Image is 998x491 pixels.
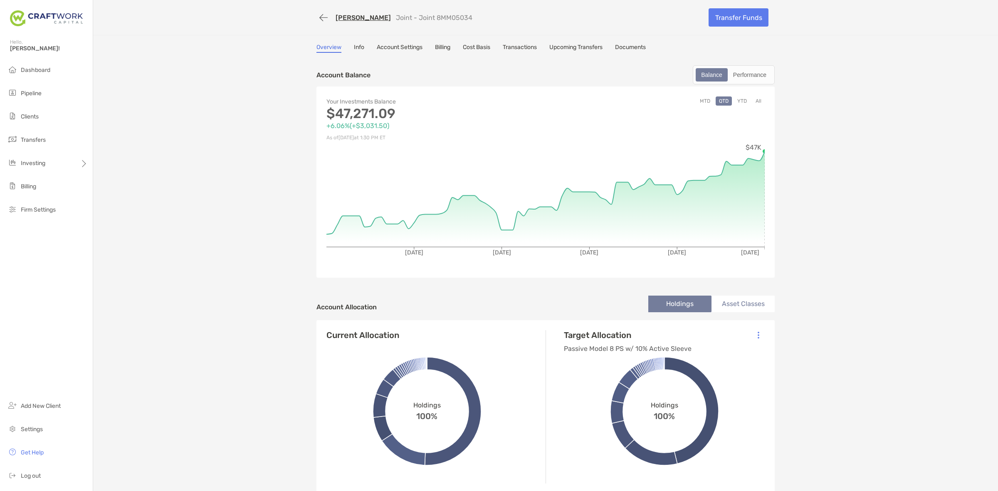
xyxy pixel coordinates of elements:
p: $47,271.09 [326,109,546,119]
span: Dashboard [21,67,50,74]
div: segmented control [693,65,775,84]
a: Account Settings [377,44,422,53]
button: YTD [734,96,750,106]
tspan: $47K [746,143,761,151]
img: settings icon [7,424,17,434]
a: Documents [615,44,646,53]
a: Transactions [503,44,537,53]
img: Icon List Menu [758,331,759,339]
span: Billing [21,183,36,190]
span: Get Help [21,449,44,456]
tspan: [DATE] [741,249,759,256]
p: As of [DATE] at 1:30 PM ET [326,133,546,143]
span: [PERSON_NAME]! [10,45,88,52]
span: Pipeline [21,90,42,97]
img: add_new_client icon [7,400,17,410]
a: Billing [435,44,450,53]
tspan: [DATE] [405,249,423,256]
a: Upcoming Transfers [549,44,603,53]
a: Transfer Funds [709,8,768,27]
img: Zoe Logo [10,3,83,33]
p: +6.06% ( +$3,031.50 ) [326,121,546,131]
span: 100% [416,409,437,421]
tspan: [DATE] [580,249,598,256]
span: Transfers [21,136,46,143]
p: Passive Model 8 PS w/ 10% Active Sleeve [564,343,692,354]
h4: Current Allocation [326,330,399,340]
span: Add New Client [21,402,61,410]
button: All [752,96,765,106]
p: Your Investments Balance [326,96,546,107]
img: dashboard icon [7,64,17,74]
span: 100% [654,409,675,421]
h4: Account Allocation [316,303,377,311]
button: MTD [697,96,714,106]
span: Holdings [651,401,678,409]
a: Cost Basis [463,44,490,53]
p: Account Balance [316,70,371,80]
li: Holdings [648,296,711,312]
tspan: [DATE] [493,249,511,256]
img: transfers icon [7,134,17,144]
div: Balance [697,69,727,81]
h4: Target Allocation [564,330,692,340]
a: [PERSON_NAME] [336,14,391,22]
p: Joint - Joint 8MM05034 [396,14,472,22]
a: Overview [316,44,341,53]
span: Settings [21,426,43,433]
img: get-help icon [7,447,17,457]
span: Firm Settings [21,206,56,213]
span: Clients [21,113,39,120]
span: Investing [21,160,45,167]
img: logout icon [7,470,17,480]
li: Asset Classes [711,296,775,312]
img: firm-settings icon [7,204,17,214]
button: QTD [716,96,732,106]
img: investing icon [7,158,17,168]
img: pipeline icon [7,88,17,98]
span: Log out [21,472,41,479]
div: Performance [729,69,771,81]
a: Info [354,44,364,53]
img: billing icon [7,181,17,191]
tspan: [DATE] [668,249,686,256]
span: Holdings [413,401,441,409]
img: clients icon [7,111,17,121]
